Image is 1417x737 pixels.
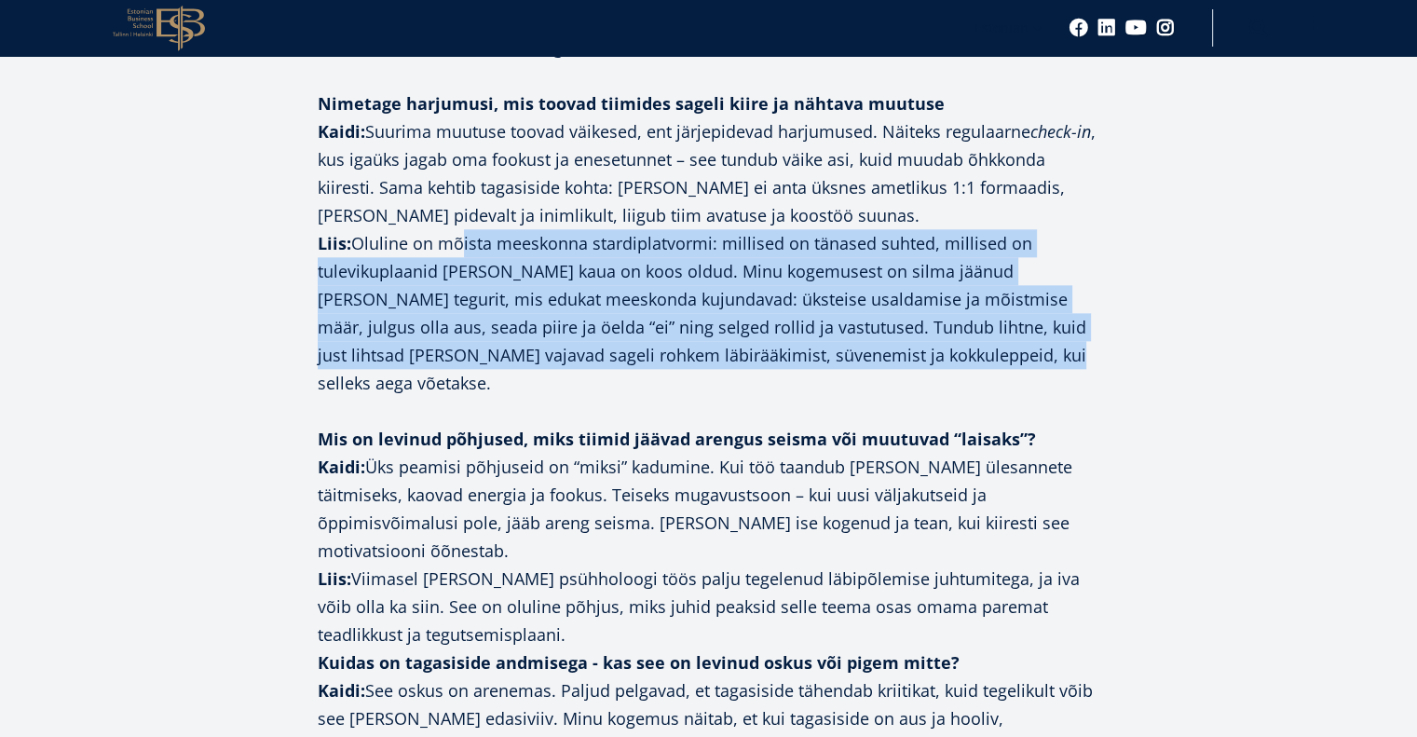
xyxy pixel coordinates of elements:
p: Üks peamisi põhjuseid on “miksi” kadumine. Kui töö taandub [PERSON_NAME] ülesannete täitmiseks, k... [318,425,1100,648]
a: Instagram [1156,19,1175,37]
a: Facebook [1070,19,1088,37]
strong: Kaidi: [318,120,365,143]
strong: Kuidas on tagasiside andmisega - kas see on levinud oskus või pigem mitte? Kaidi: [318,651,960,702]
strong: Liis: [318,567,351,590]
strong: Mis on levinud põhjused, miks tiimid jäävad arengus seisma või muutuvad “laisaks”? Kaidi: [318,428,1036,478]
strong: Liis: [318,232,351,254]
em: check-in [1030,120,1091,143]
a: Youtube [1125,19,1147,37]
a: Linkedin [1097,19,1116,37]
strong: Nimetage harjumusi, mis toovad tiimides sageli kiire ja nähtava muutuse [318,92,945,115]
p: Suurima muutuse toovad väikesed, ent järjepidevad harjumused. Näiteks regulaarne , kus igaüks jag... [318,89,1100,397]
